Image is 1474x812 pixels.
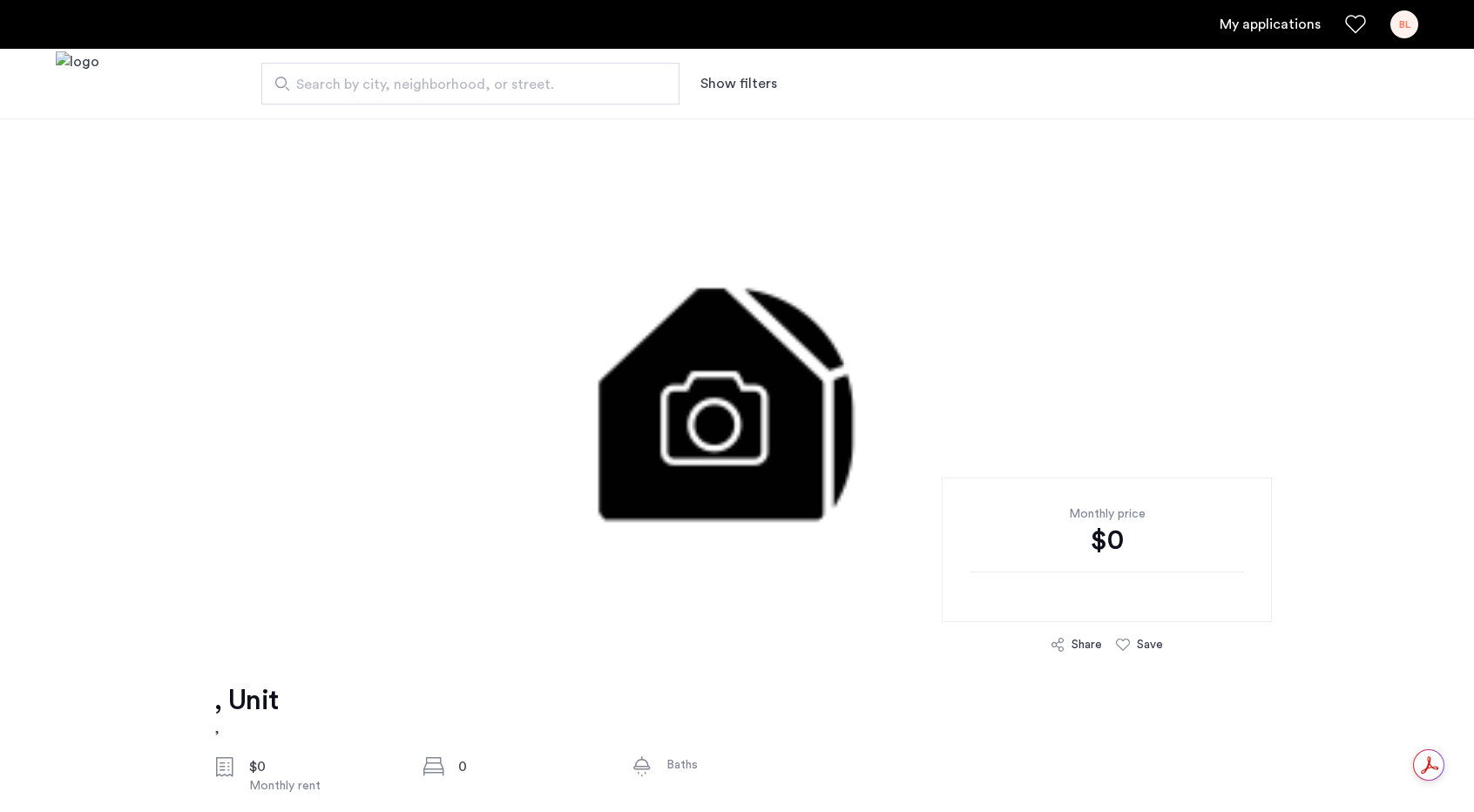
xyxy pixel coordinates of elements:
[56,51,99,117] img: logo
[1072,636,1102,653] div: Share
[1220,14,1321,35] a: My application
[458,756,605,777] div: 0
[700,73,777,94] button: Show or hide filters
[249,777,396,795] div: Monthly rent
[1137,636,1163,653] div: Save
[266,118,1209,641] img: 3.gif
[214,683,278,739] a: , Unit,
[296,74,631,95] span: Search by city, neighborhood, or street.
[214,718,278,739] h2: ,
[1345,14,1366,35] a: Favorites
[970,505,1244,523] div: Monthly price
[56,51,99,117] a: Cazamio logo
[666,756,813,774] div: Baths
[1390,10,1418,38] div: BL
[261,63,680,105] input: Apartment Search
[970,523,1244,558] div: $0
[214,683,278,718] h1: , Unit
[249,756,396,777] div: $0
